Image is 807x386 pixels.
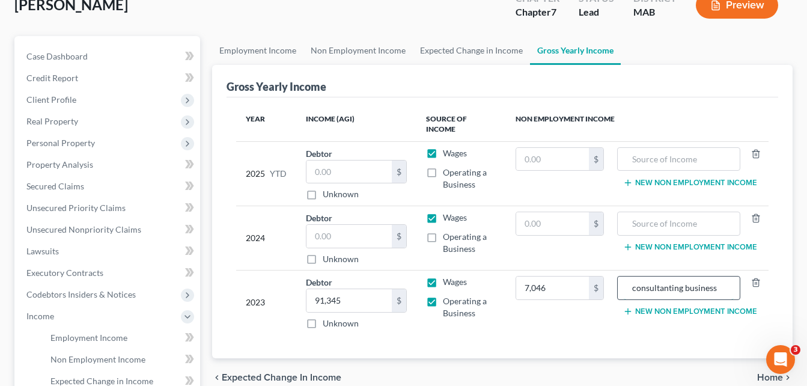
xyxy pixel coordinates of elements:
span: Wages [443,212,467,222]
input: 0.00 [516,277,589,299]
span: Executory Contracts [26,268,103,278]
button: New Non Employment Income [623,178,757,188]
a: Expected Change in Income [413,36,530,65]
span: Secured Claims [26,181,84,191]
th: Source of Income [416,107,507,142]
span: 7 [551,6,556,17]
div: Chapter [516,5,559,19]
input: 0.00 [516,148,589,171]
span: Wages [443,148,467,158]
span: YTD [270,168,287,180]
button: New Non Employment Income [623,242,757,252]
div: $ [392,225,406,248]
th: Year [236,107,296,142]
label: Unknown [323,188,359,200]
a: Unsecured Nonpriority Claims [17,219,200,240]
div: $ [392,161,406,183]
span: Case Dashboard [26,51,88,61]
span: Unsecured Priority Claims [26,203,126,213]
div: $ [589,148,603,171]
div: 2025 [246,147,287,201]
span: Real Property [26,116,78,126]
span: Property Analysis [26,159,93,170]
i: chevron_right [783,373,793,382]
input: Source of Income [624,148,734,171]
div: 2024 [246,212,287,265]
span: 3 [791,345,800,355]
button: Home chevron_right [757,373,793,382]
a: Non Employment Income [41,349,200,370]
div: 2023 [246,276,287,329]
span: Non Employment Income [50,354,145,364]
span: Income [26,311,54,321]
a: Lawsuits [17,240,200,262]
span: Home [757,373,783,382]
span: Credit Report [26,73,78,83]
span: Employment Income [50,332,127,343]
input: 0.00 [516,212,589,235]
a: Non Employment Income [303,36,413,65]
th: Income (AGI) [296,107,416,142]
label: Debtor [306,276,332,289]
label: Unknown [323,317,359,329]
a: Employment Income [41,327,200,349]
button: New Non Employment Income [623,307,757,316]
a: Credit Report [17,67,200,89]
span: Operating a Business [443,167,487,189]
div: $ [589,277,603,299]
a: Unsecured Priority Claims [17,197,200,219]
input: 0.00 [306,289,392,312]
span: Operating a Business [443,231,487,254]
label: Debtor [306,212,332,224]
span: Operating a Business [443,296,487,318]
input: 0.00 [306,225,392,248]
input: Source of Income [624,277,734,299]
a: Executory Contracts [17,262,200,284]
span: Expected Change in Income [222,373,341,382]
div: $ [589,212,603,235]
iframe: Intercom live chat [766,345,795,374]
a: Employment Income [212,36,303,65]
div: $ [392,289,406,312]
a: Case Dashboard [17,46,200,67]
span: Codebtors Insiders & Notices [26,289,136,299]
div: Lead [579,5,614,19]
a: Property Analysis [17,154,200,176]
span: Expected Change in Income [50,376,153,386]
span: Personal Property [26,138,95,148]
div: Gross Yearly Income [227,79,326,94]
a: Gross Yearly Income [530,36,621,65]
span: Unsecured Nonpriority Claims [26,224,141,234]
label: Debtor [306,147,332,160]
span: Wages [443,277,467,287]
div: MAB [633,5,677,19]
span: Client Profile [26,94,76,105]
label: Unknown [323,253,359,265]
a: Secured Claims [17,176,200,197]
span: Lawsuits [26,246,59,256]
th: Non Employment Income [506,107,769,142]
i: chevron_left [212,373,222,382]
input: 0.00 [306,161,392,183]
input: Source of Income [624,212,734,235]
button: chevron_left Expected Change in Income [212,373,341,382]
